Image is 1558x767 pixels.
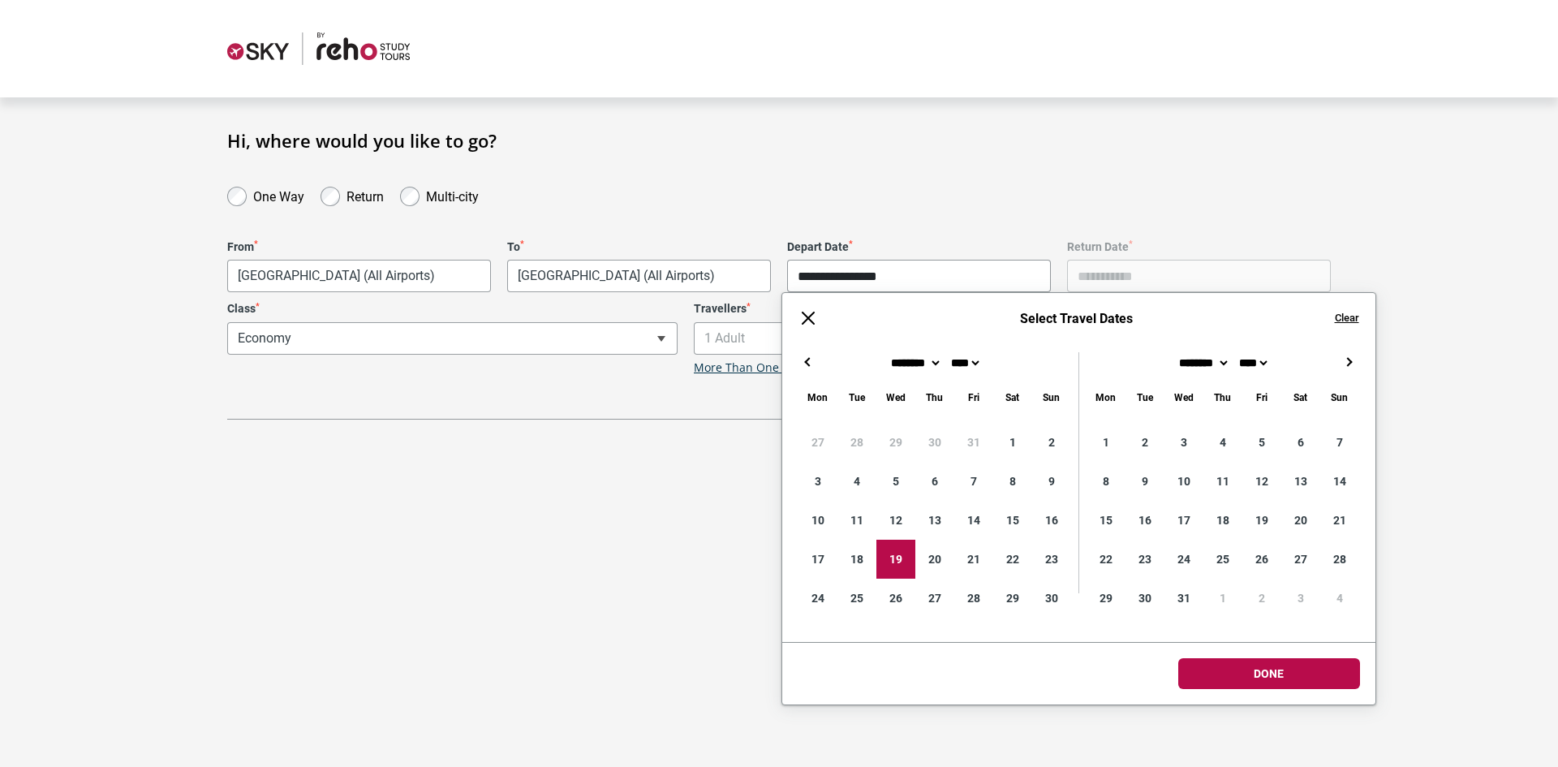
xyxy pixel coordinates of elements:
[1320,501,1359,540] div: 21
[1242,388,1281,407] div: Friday
[1087,423,1125,462] div: 1
[954,540,993,579] div: 21
[694,322,1144,355] span: 1 Adult
[694,361,835,375] a: More Than One Traveller?
[834,311,1319,326] h6: Select Travel Dates
[993,579,1032,618] div: 29
[228,323,677,354] span: Economy
[1032,462,1071,501] div: 9
[227,260,491,292] span: Melbourne, Australia
[1087,388,1125,407] div: Monday
[876,388,915,407] div: Wednesday
[508,261,770,291] span: Bangkok, Thailand
[1087,462,1125,501] div: 8
[1335,311,1359,325] button: Clear
[798,579,837,618] div: 24
[876,579,915,618] div: 26
[1242,423,1281,462] div: 5
[1340,352,1359,372] button: →
[227,302,678,316] label: Class
[253,185,304,205] label: One Way
[1281,423,1320,462] div: 6
[837,579,876,618] div: 25
[1178,658,1360,689] button: Done
[876,462,915,501] div: 5
[798,388,837,407] div: Monday
[837,423,876,462] div: 28
[694,302,1144,316] label: Travellers
[954,423,993,462] div: 31
[993,501,1032,540] div: 15
[1320,423,1359,462] div: 7
[1242,540,1281,579] div: 26
[1087,579,1125,618] div: 29
[876,423,915,462] div: 29
[915,501,954,540] div: 13
[227,240,491,254] label: From
[876,501,915,540] div: 12
[787,240,1051,254] label: Depart Date
[1320,540,1359,579] div: 28
[507,240,771,254] label: To
[915,423,954,462] div: 30
[993,388,1032,407] div: Saturday
[1125,579,1164,618] div: 30
[798,423,837,462] div: 27
[1032,501,1071,540] div: 16
[837,540,876,579] div: 18
[1242,501,1281,540] div: 19
[1242,579,1281,618] div: 2
[1281,540,1320,579] div: 27
[1125,540,1164,579] div: 23
[1203,501,1242,540] div: 18
[1164,462,1203,501] div: 10
[1164,423,1203,462] div: 3
[1281,579,1320,618] div: 3
[915,540,954,579] div: 20
[1281,501,1320,540] div: 20
[798,462,837,501] div: 3
[915,579,954,618] div: 27
[798,540,837,579] div: 17
[915,462,954,501] div: 6
[1164,579,1203,618] div: 31
[1203,388,1242,407] div: Thursday
[798,352,818,372] button: ←
[993,462,1032,501] div: 8
[1320,579,1359,618] div: 4
[426,185,479,205] label: Multi-city
[1203,423,1242,462] div: 4
[993,540,1032,579] div: 22
[837,388,876,407] div: Tuesday
[954,579,993,618] div: 28
[346,185,384,205] label: Return
[1032,388,1071,407] div: Sunday
[227,322,678,355] span: Economy
[1125,462,1164,501] div: 9
[1203,462,1242,501] div: 11
[954,462,993,501] div: 7
[1125,501,1164,540] div: 16
[695,323,1143,354] span: 1 Adult
[954,501,993,540] div: 14
[1281,388,1320,407] div: Saturday
[1320,388,1359,407] div: Sunday
[993,423,1032,462] div: 1
[837,462,876,501] div: 4
[1087,540,1125,579] div: 22
[1087,501,1125,540] div: 15
[1164,388,1203,407] div: Wednesday
[837,501,876,540] div: 11
[1125,388,1164,407] div: Tuesday
[1281,462,1320,501] div: 13
[1320,462,1359,501] div: 14
[915,388,954,407] div: Thursday
[1203,579,1242,618] div: 1
[1164,540,1203,579] div: 24
[798,501,837,540] div: 10
[507,260,771,292] span: Bangkok, Thailand
[1164,501,1203,540] div: 17
[1203,540,1242,579] div: 25
[954,388,993,407] div: Friday
[1242,462,1281,501] div: 12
